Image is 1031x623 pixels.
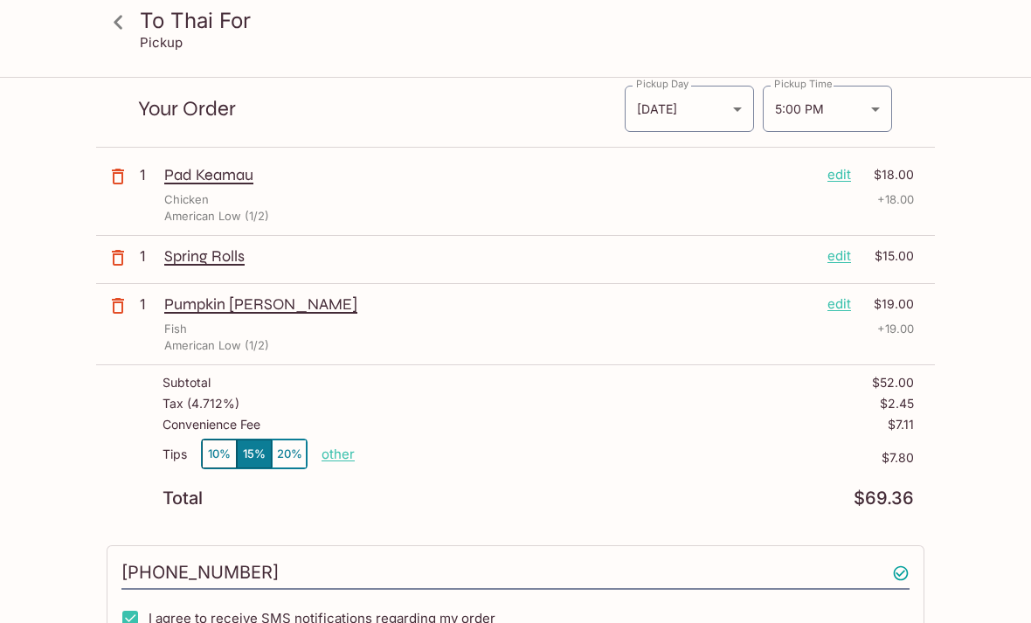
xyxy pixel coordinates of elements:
p: $19.00 [861,294,914,314]
label: Pickup Time [774,77,833,91]
p: Your Order [138,100,624,117]
p: Subtotal [163,376,211,390]
p: American Low (1/2) [164,208,269,225]
p: $7.11 [888,418,914,432]
div: 5:00 PM [763,86,892,132]
button: 10% [202,440,237,468]
p: American Low (1/2) [164,337,269,354]
p: Tips [163,447,187,461]
p: Convenience Fee [163,418,260,432]
p: 1 [140,165,157,184]
p: $18.00 [861,165,914,184]
p: Pumpkin [PERSON_NAME] [164,294,813,314]
h3: To Thai For [140,7,921,34]
div: [DATE] [625,86,754,132]
p: $15.00 [861,246,914,266]
p: $52.00 [872,376,914,390]
button: other [322,446,355,462]
label: Pickup Day [636,77,688,91]
p: Pickup [140,34,183,51]
p: Fish [164,321,187,337]
p: edit [827,165,851,184]
p: $69.36 [854,490,914,507]
input: Enter phone number [121,557,910,590]
button: 15% [237,440,272,468]
p: Chicken [164,191,209,208]
p: $2.45 [880,397,914,411]
p: Total [163,490,203,507]
p: edit [827,246,851,266]
p: $7.80 [355,451,914,465]
p: + 18.00 [877,191,914,208]
p: 1 [140,294,157,314]
p: Pad Keamau [164,165,813,184]
button: 20% [272,440,307,468]
p: + 19.00 [877,321,914,337]
p: Spring Rolls [164,246,813,266]
p: edit [827,294,851,314]
p: Tax ( 4.712% ) [163,397,239,411]
p: 1 [140,246,157,266]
